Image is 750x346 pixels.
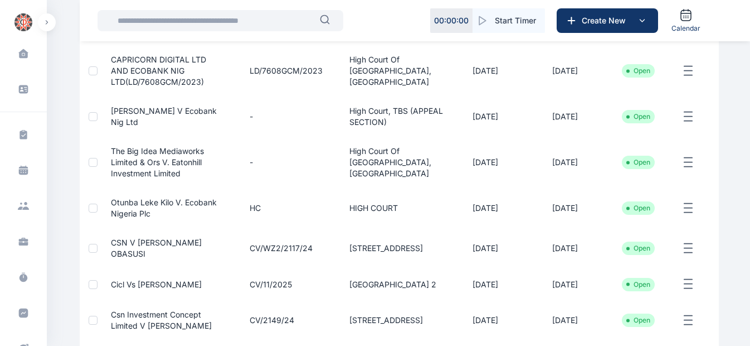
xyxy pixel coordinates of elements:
td: HIGH COURT [336,188,459,228]
td: CV/WZ2/2117/24 [236,228,336,268]
td: - [236,97,336,137]
p: 00 : 00 : 00 [434,15,469,26]
td: LD/7608GCM/2023 [236,45,336,97]
td: High Court of [GEOGRAPHIC_DATA], [GEOGRAPHIC_DATA] [336,45,459,97]
td: [DATE] [459,188,539,228]
td: HC [236,188,336,228]
li: Open [626,112,650,121]
li: Open [626,244,650,253]
li: Open [626,158,650,167]
li: Open [626,280,650,289]
li: Open [626,66,650,75]
a: The Big Idea Mediaworks Limited & Ors V. Eatonhill Investment Limited [111,146,204,178]
a: Otunba Leke Kilo V. Ecobank Nigeria Plc [111,198,217,218]
td: [DATE] [539,137,608,188]
td: High Court, TBS (APPEAL SECTION) [336,97,459,137]
td: [DATE] [539,97,608,137]
a: CSN V [PERSON_NAME] OBASUSI [111,238,202,258]
td: [GEOGRAPHIC_DATA] 2 [336,268,459,300]
a: [PERSON_NAME] V Ecobank Nig Ltd [111,106,217,127]
td: [DATE] [459,228,539,268]
li: Open [626,316,650,325]
span: Start Timer [495,15,536,26]
td: CV/2149/24 [236,300,336,340]
span: Create New [577,15,635,26]
td: [DATE] [539,300,608,340]
a: Cicl Vs [PERSON_NAME] [111,280,202,289]
td: [DATE] [539,45,608,97]
td: CV/11/2025 [236,268,336,300]
a: CAPRICORN DIGITAL LTD AND ECOBANK NIG LTD(LD/7608GCM/2023) [111,55,206,86]
button: Start Timer [473,8,545,33]
td: - [236,137,336,188]
td: [DATE] [539,188,608,228]
td: High Court of [GEOGRAPHIC_DATA], [GEOGRAPHIC_DATA] [336,137,459,188]
span: Calendar [671,24,700,33]
td: [STREET_ADDRESS] [336,228,459,268]
td: [DATE] [459,97,539,137]
td: [DATE] [459,137,539,188]
td: [STREET_ADDRESS] [336,300,459,340]
td: [DATE] [459,300,539,340]
td: [DATE] [459,268,539,300]
a: Calendar [667,4,705,37]
td: [DATE] [539,268,608,300]
li: Open [626,204,650,213]
a: Csn Investment Concept Limited V [PERSON_NAME] [111,310,212,330]
button: Create New [557,8,658,33]
td: [DATE] [459,45,539,97]
td: [DATE] [539,228,608,268]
